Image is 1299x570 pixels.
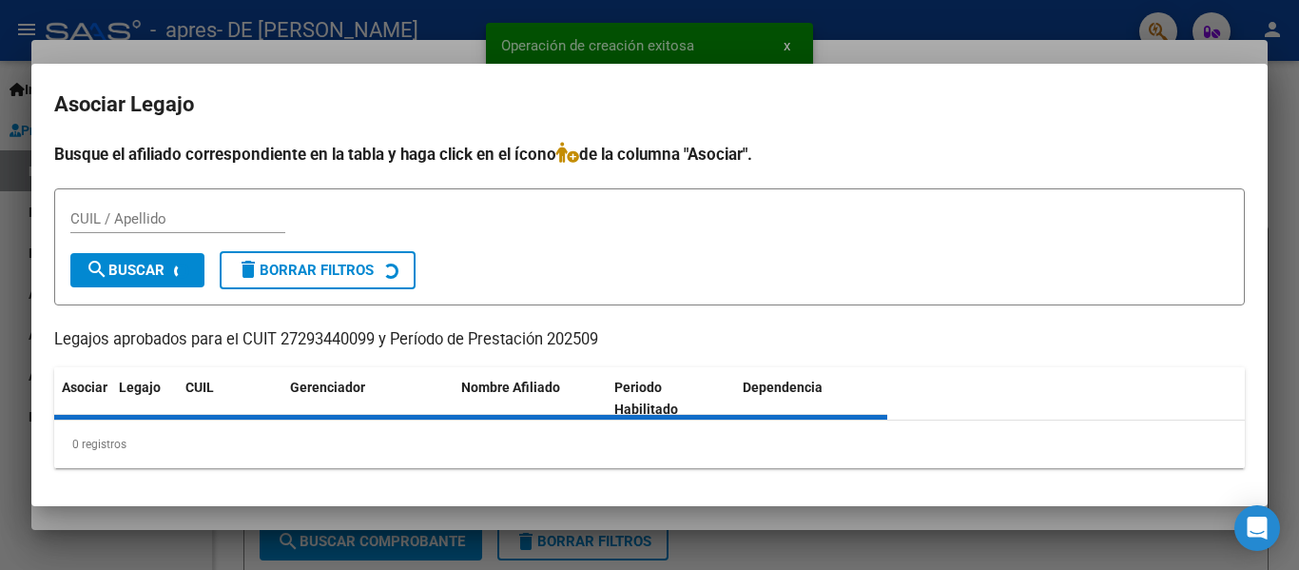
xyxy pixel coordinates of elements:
span: Buscar [86,262,165,279]
datatable-header-cell: Periodo Habilitado [607,367,735,430]
h2: Asociar Legajo [54,87,1245,123]
span: Nombre Afiliado [461,380,560,395]
button: Buscar [70,253,204,287]
span: Asociar [62,380,107,395]
datatable-header-cell: Nombre Afiliado [454,367,607,430]
h4: Busque el afiliado correspondiente en la tabla y haga click en el ícono de la columna "Asociar". [54,142,1245,167]
button: Borrar Filtros [220,251,416,289]
span: Gerenciador [290,380,365,395]
mat-icon: delete [237,258,260,281]
datatable-header-cell: Legajo [111,367,178,430]
span: Borrar Filtros [237,262,374,279]
mat-icon: search [86,258,108,281]
datatable-header-cell: Dependencia [735,367,888,430]
span: Dependencia [743,380,823,395]
div: 0 registros [54,421,1245,468]
span: Periodo Habilitado [614,380,678,417]
div: Open Intercom Messenger [1234,505,1280,551]
p: Legajos aprobados para el CUIT 27293440099 y Período de Prestación 202509 [54,328,1245,352]
datatable-header-cell: CUIL [178,367,282,430]
span: CUIL [185,380,214,395]
span: Legajo [119,380,161,395]
datatable-header-cell: Gerenciador [282,367,454,430]
datatable-header-cell: Asociar [54,367,111,430]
